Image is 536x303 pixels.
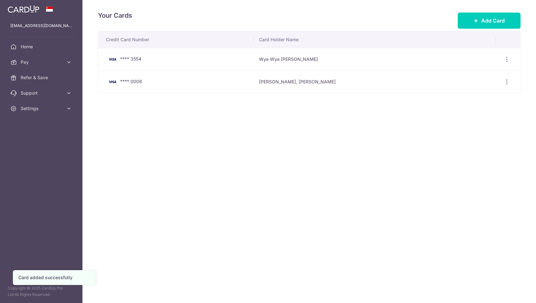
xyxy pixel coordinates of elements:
[10,23,72,29] p: [EMAIL_ADDRESS][DOMAIN_NAME]
[8,5,39,13] img: CardUp
[106,78,119,86] img: Bank Card
[21,43,63,50] span: Home
[18,274,90,281] div: Card added successfully
[21,90,63,96] span: Support
[98,31,254,48] th: Credit Card Number
[21,59,63,65] span: Pay
[21,74,63,81] span: Refer & Save
[254,71,495,93] td: [PERSON_NAME], [PERSON_NAME]
[254,48,495,71] td: Wye Wye [PERSON_NAME]
[254,31,495,48] th: Card Holder Name
[458,13,521,29] button: Add Card
[481,17,505,24] span: Add Card
[98,10,132,21] h4: Your Cards
[21,105,63,112] span: Settings
[106,55,119,63] img: Bank Card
